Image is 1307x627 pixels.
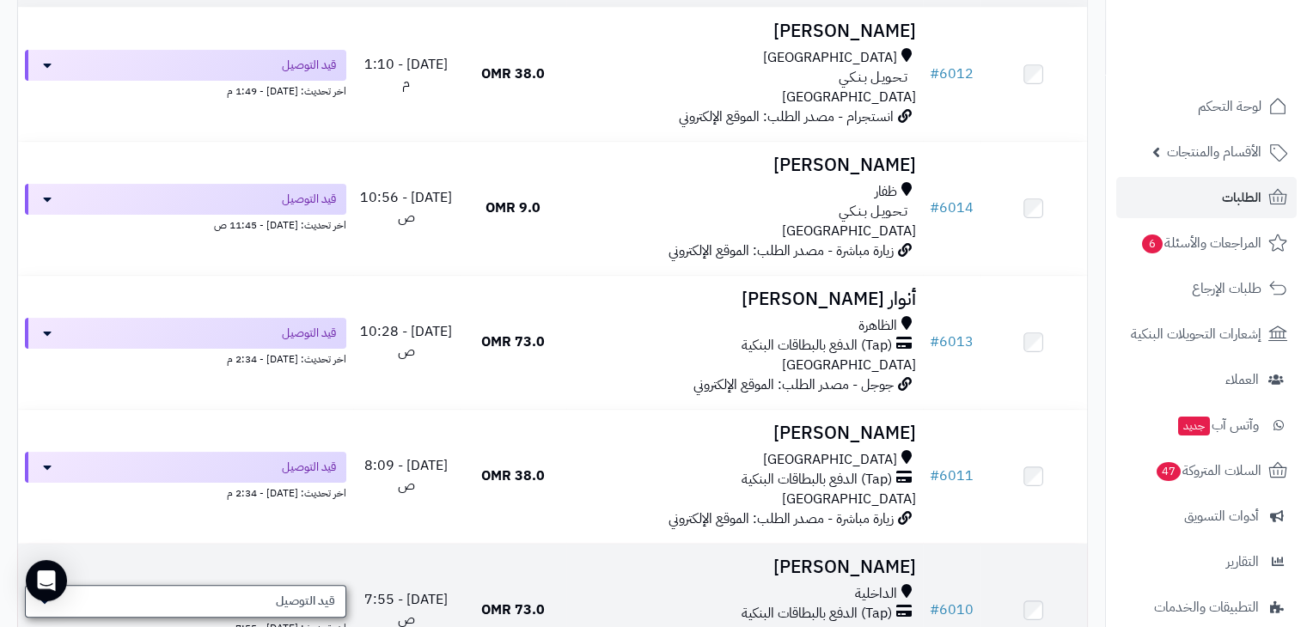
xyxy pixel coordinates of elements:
span: 73.0 OMR [481,600,545,620]
span: زيارة مباشرة - مصدر الطلب: الموقع الإلكتروني [669,240,894,261]
span: قيد التوصيل [282,325,336,342]
span: # [930,198,939,218]
span: جديد [1178,417,1210,435]
span: [DATE] - 10:56 ص [360,187,452,228]
a: #6010 [930,600,974,620]
span: قيد التوصيل [282,57,336,74]
div: Open Intercom Messenger [26,560,67,601]
span: 38.0 OMR [481,466,545,486]
span: تـحـويـل بـنـكـي [839,202,907,222]
a: التقارير [1116,541,1297,582]
span: جوجل - مصدر الطلب: الموقع الإلكتروني [693,374,894,395]
span: أدوات التسويق [1184,504,1259,528]
span: [DATE] - 10:28 ص [360,321,452,362]
span: # [930,64,939,84]
a: الطلبات [1116,177,1297,218]
span: [GEOGRAPHIC_DATA] [763,48,897,68]
span: (Tap) الدفع بالبطاقات البنكية [742,470,892,490]
span: المراجعات والأسئلة [1140,231,1261,255]
span: تـحـويـل بـنـكـي [839,68,907,88]
span: # [930,466,939,486]
div: اخر تحديث: [DATE] - 1:49 م [25,81,346,99]
div: اخر تحديث: [DATE] - 2:34 م [25,349,346,367]
span: [DATE] - 1:10 م [364,54,448,94]
h3: [PERSON_NAME] [573,21,915,41]
a: وآتس آبجديد [1116,405,1297,446]
span: [GEOGRAPHIC_DATA] [782,355,916,375]
a: أدوات التسويق [1116,496,1297,537]
span: ظفار [875,182,897,202]
span: قيد التوصيل [282,459,336,476]
span: # [930,600,939,620]
span: 47 [1156,461,1182,482]
span: التقارير [1226,550,1259,574]
span: 38.0 OMR [481,64,545,84]
span: وآتس آب [1176,413,1259,437]
a: لوحة التحكم [1116,86,1297,127]
span: قيد التوصيل [282,191,336,208]
span: [GEOGRAPHIC_DATA] [763,450,897,470]
span: 6 [1141,234,1163,254]
span: [GEOGRAPHIC_DATA] [782,489,916,509]
span: (Tap) الدفع بالبطاقات البنكية [742,604,892,624]
span: لوحة التحكم [1198,94,1261,119]
a: السلات المتروكة47 [1116,450,1297,491]
span: [GEOGRAPHIC_DATA] [782,221,916,241]
a: إشعارات التحويلات البنكية [1116,313,1297,355]
a: #6013 [930,332,974,352]
a: #6014 [930,198,974,218]
span: طلبات الإرجاع [1192,277,1261,301]
h3: [PERSON_NAME] [573,557,915,577]
h3: [PERSON_NAME] [573,155,915,175]
a: طلبات الإرجاع [1116,268,1297,309]
span: [DATE] - 8:09 ص [364,455,448,496]
span: السلات المتروكة [1155,459,1261,483]
span: الطلبات [1222,186,1261,210]
h3: أنوار [PERSON_NAME] [573,289,915,309]
span: إشعارات التحويلات البنكية [1131,322,1261,346]
a: العملاء [1116,359,1297,400]
a: المراجعات والأسئلة6 [1116,222,1297,264]
span: قيد التوصيل [276,593,335,610]
div: اخر تحديث: [DATE] - 2:34 م [25,483,346,501]
img: logo-2.png [1190,16,1291,52]
span: 9.0 OMR [486,198,541,218]
span: الداخلية [855,584,897,604]
span: 73.0 OMR [481,332,545,352]
a: #6012 [930,64,974,84]
a: #6011 [930,466,974,486]
span: # [930,332,939,352]
span: زيارة مباشرة - مصدر الطلب: الموقع الإلكتروني [669,508,894,529]
span: التطبيقات والخدمات [1154,595,1259,619]
span: [GEOGRAPHIC_DATA] [782,87,916,107]
span: الأقسام والمنتجات [1167,140,1261,164]
h3: [PERSON_NAME] [573,423,915,443]
span: (Tap) الدفع بالبطاقات البنكية [742,336,892,356]
span: انستجرام - مصدر الطلب: الموقع الإلكتروني [679,107,894,127]
div: اخر تحديث: [DATE] - 11:45 ص [25,215,346,233]
span: الظاهرة [858,316,897,336]
span: العملاء [1225,368,1259,392]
